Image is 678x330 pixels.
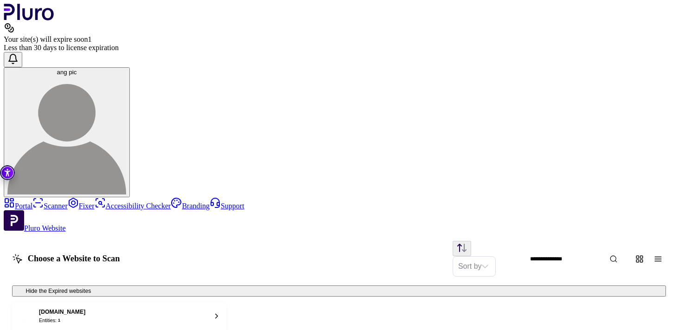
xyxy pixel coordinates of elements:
div: [DOMAIN_NAME] [39,309,85,316]
button: Open notifications, you have 0 new notifications [4,52,22,67]
a: Fixer [68,202,95,210]
a: Open Pluro Website [4,224,66,232]
div: Your site(s) will expire soon [4,35,674,44]
a: Portal [4,202,32,210]
img: ang pic [7,76,126,194]
div: Less than 30 days to license expiration [4,44,674,52]
a: Scanner [32,202,68,210]
button: Change content view type to table [650,251,665,266]
button: Hide the Expired websites [12,285,665,297]
input: Website Search [524,252,646,266]
a: Branding [171,202,210,210]
a: Accessibility Checker [95,202,171,210]
span: ang pic [57,69,77,76]
aside: Sidebar menu [4,197,674,233]
h1: Choose a Website to Scan [12,253,120,265]
div: 1 [58,317,60,324]
div: Entities: [39,317,85,324]
button: Change sorting direction [453,241,471,256]
span: 1 [88,35,91,43]
a: Logo [4,14,54,22]
div: Set sorting [453,256,496,277]
button: ang picang pic [4,67,130,197]
a: Support [210,202,244,210]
